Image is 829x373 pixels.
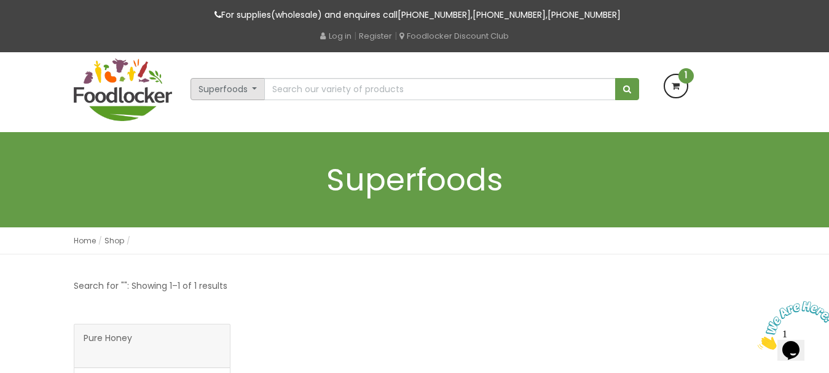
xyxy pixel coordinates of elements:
p: For supplies(wholesale) and enquires call , , [74,8,756,22]
a: Register [359,30,392,42]
iframe: chat widget [753,296,829,355]
h1: Superfoods [74,163,756,197]
button: Superfoods [191,78,265,100]
a: Home [74,235,96,246]
a: [PHONE_NUMBER] [398,9,471,21]
a: Foodlocker Discount Club [399,30,509,42]
a: Log in [320,30,352,42]
span: | [354,29,356,42]
span: 1 [5,5,10,15]
p: Search for "": Showing 1–1 of 1 results [74,279,227,293]
span: | [395,29,397,42]
span: 1 [678,68,694,84]
img: FoodLocker [74,58,172,121]
a: Shop [104,235,124,246]
input: Search our variety of products [264,78,615,100]
a: [PHONE_NUMBER] [473,9,546,21]
span: Pure Honey [84,334,132,358]
a: [PHONE_NUMBER] [548,9,621,21]
img: Chat attention grabber [5,5,81,53]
